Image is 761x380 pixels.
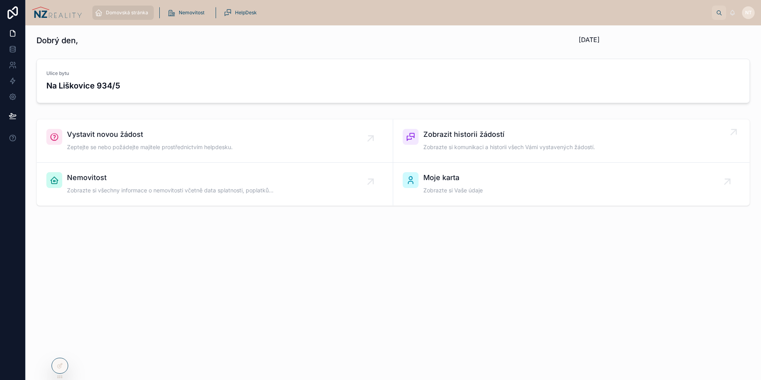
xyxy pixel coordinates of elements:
[423,143,595,151] span: Zobrazte si komunikaci a historii všech Vámi vystavených žádostí.
[67,129,233,140] span: Vystavit novou žádost
[179,10,205,16] span: Nemovitost
[423,186,483,194] span: Zobrazte si Vaše údaje
[106,10,148,16] span: Domovská stránka
[46,70,740,77] span: Ulice bytu
[37,59,750,103] a: Ulice bytuNa Liškovice 934/5
[393,163,750,205] a: Moje kartaZobrazte si Vaše údaje
[423,129,595,140] span: Zobrazit historii žádostí
[67,172,273,183] span: Nemovitost
[92,6,154,20] a: Domovská stránka
[222,6,262,20] a: HelpDesk
[423,172,483,183] span: Moje karta
[88,4,712,21] div: scrollable content
[579,35,600,44] span: [DATE]
[67,186,273,194] span: Zobrazte si všechny informace o nemovitosti včetně data splatnosti, poplatků...
[393,119,750,163] a: Zobrazit historii žádostíZobrazte si komunikaci a historii všech Vámi vystavených žádostí.
[745,10,752,16] span: NT
[67,143,233,151] span: Zeptejte se nebo požádejte majitele prostřednictvím helpdesku.
[37,163,393,205] a: NemovitostZobrazte si všechny informace o nemovitosti včetně data splatnosti, poplatků...
[46,80,740,92] h3: Na Liškovice 934/5
[37,119,393,163] a: Vystavit novou žádostZeptejte se nebo požádejte majitele prostřednictvím helpdesku.
[32,6,82,19] img: App logo
[36,35,78,46] h1: Dobrý den,
[235,10,257,16] span: HelpDesk
[165,6,210,20] a: Nemovitost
